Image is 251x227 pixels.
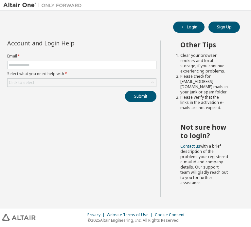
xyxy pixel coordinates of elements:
p: © 2025 Altair Engineering, Inc. All Rights Reserved. [87,218,188,223]
button: Submit [125,91,156,102]
label: Select what you need help with [7,71,156,76]
div: Click to select [9,80,34,85]
img: Altair One [3,2,85,8]
h2: Not sure how to login? [180,123,228,140]
img: altair_logo.svg [2,214,36,221]
button: Sign Up [208,22,240,33]
a: Contact us [180,143,200,149]
div: Cookie Consent [155,212,188,218]
button: Login [173,22,205,33]
div: Privacy [87,212,107,218]
li: Please verify that the links in the activation e-mails are not expired. [180,95,228,110]
span: with a brief description of the problem, your registered e-mail id and company details. Our suppo... [180,143,228,186]
div: Click to select [8,79,156,87]
div: Account and Login Help [7,41,127,46]
li: Please check for [EMAIL_ADDRESS][DOMAIN_NAME] mails in your junk or spam folder. [180,74,228,95]
li: Clear your browser cookies and local storage, if you continue experiencing problems. [180,53,228,74]
h2: Other Tips [180,41,228,49]
div: Website Terms of Use [107,212,155,218]
label: Email [7,54,156,59]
